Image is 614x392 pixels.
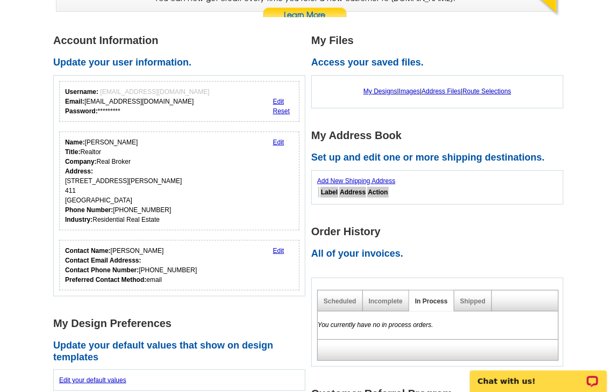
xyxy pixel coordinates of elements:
[53,57,311,69] h2: Update your user information.
[65,158,97,165] strong: Company:
[65,107,98,115] strong: Password:
[65,216,92,223] strong: Industry:
[415,297,448,305] a: In Process
[65,98,84,105] strong: Email:
[65,139,85,146] strong: Name:
[273,247,284,255] a: Edit
[53,318,311,329] h1: My Design Preferences
[65,206,113,214] strong: Phone Number:
[320,187,338,198] th: Label
[369,297,403,305] a: Incomplete
[59,240,299,291] div: Who should we contact regarding order issues?
[399,88,420,95] a: Images
[311,35,569,46] h1: My Files
[65,137,182,224] div: [PERSON_NAME] Realtor Real Broker [STREET_ADDRESS][PERSON_NAME] 411 [GEOGRAPHIC_DATA] [PHONE_NUMB...
[59,81,299,122] div: Your login information.
[100,88,209,96] span: [EMAIL_ADDRESS][DOMAIN_NAME]
[311,248,569,260] h2: All of your invoices.
[311,57,569,69] h2: Access your saved files.
[273,98,284,105] a: Edit
[460,297,486,305] a: Shipped
[53,340,311,363] h2: Update your default values that show on design templates
[59,376,126,384] a: Edit your default values
[65,88,98,96] strong: Username:
[262,8,347,24] a: Learn More
[273,107,290,115] a: Reset
[311,152,569,164] h2: Set up and edit one or more shipping destinations.
[53,35,311,46] h1: Account Information
[324,297,356,305] a: Scheduled
[65,246,197,285] div: [PERSON_NAME] [PHONE_NUMBER] email
[311,130,569,141] h1: My Address Book
[311,226,569,237] h1: Order History
[65,247,111,255] strong: Contact Name:
[65,168,93,175] strong: Address:
[317,81,558,101] div: | | |
[339,187,366,198] th: Address
[59,132,299,230] div: Your personal details.
[65,148,80,156] strong: Title:
[317,177,395,185] a: Add New Shipping Address
[318,321,433,329] em: You currently have no in process orders.
[462,88,511,95] a: Route Selections
[363,88,397,95] a: My Designs
[422,88,461,95] a: Address Files
[463,358,614,392] iframe: LiveChat chat widget
[65,276,146,284] strong: Preferred Contact Method:
[65,257,141,264] strong: Contact Email Addresss:
[273,139,284,146] a: Edit
[367,187,388,198] th: Action
[65,266,139,274] strong: Contact Phone Number:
